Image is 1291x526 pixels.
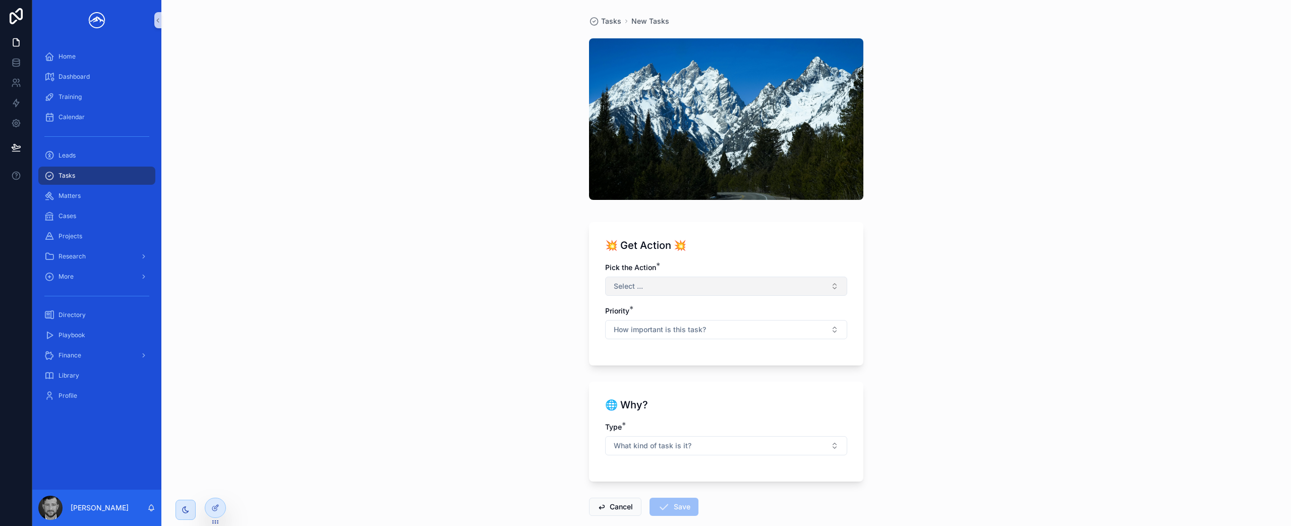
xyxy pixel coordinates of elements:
span: Calendar [58,113,85,121]
button: Cancel [589,498,641,516]
button: Select Button [605,277,847,296]
span: Research [58,252,86,260]
span: Directory [58,311,86,319]
a: Dashboard [38,68,155,86]
span: Type [605,423,622,431]
a: Training [38,88,155,106]
span: Dashboard [58,73,90,81]
a: Tasks [38,167,155,185]
a: Playbook [38,326,155,344]
span: Tasks [58,172,75,180]
a: Research [38,247,155,266]
span: Matters [58,192,81,200]
button: Select Button [605,320,847,339]
h1: 💥 Get Action 💥 [605,238,686,252]
p: [PERSON_NAME] [71,503,129,513]
a: Tasks [589,16,621,26]
span: How important is this task? [614,325,706,335]
span: Profile [58,392,77,400]
span: Training [58,93,82,101]
button: Select Button [605,436,847,455]
span: Cases [58,212,76,220]
img: App logo [85,12,109,28]
span: What kind of task is it? [614,441,691,451]
span: More [58,273,74,281]
a: Cases [38,207,155,225]
span: Leads [58,151,76,160]
a: Calendar [38,108,155,126]
a: New Tasks [631,16,669,26]
span: Pick the Action [605,263,656,272]
span: Projects [58,232,82,240]
a: Matters [38,187,155,205]
h1: 🌐 Why? [605,398,648,412]
span: Finance [58,351,81,359]
a: Library [38,366,155,385]
a: More [38,268,155,286]
a: Profile [38,387,155,405]
span: Select ... [614,281,643,291]
span: Home [58,52,76,61]
a: Home [38,47,155,66]
a: Projects [38,227,155,245]
a: Directory [38,306,155,324]
a: Leads [38,146,155,165]
span: Playbook [58,331,85,339]
div: scrollable content [32,40,161,418]
span: Tasks [601,16,621,26]
span: Priority [605,306,629,315]
a: Finance [38,346,155,364]
span: Library [58,372,79,380]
